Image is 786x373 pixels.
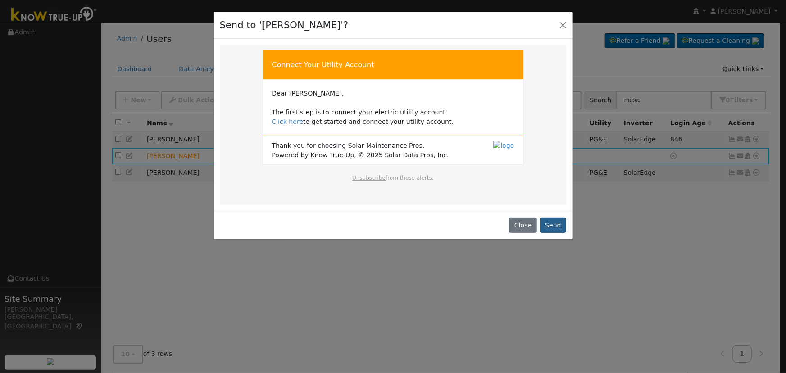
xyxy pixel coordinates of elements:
[272,118,304,125] a: Click here
[493,141,514,150] img: logo
[540,218,567,233] button: Send
[220,18,349,32] h4: Send to '[PERSON_NAME]'?
[509,218,536,233] button: Close
[272,141,449,160] span: Thank you for choosing Solar Maintenance Pros. Powered by Know True-Up, © 2025 Solar Data Pros, Inc.
[263,50,523,79] td: Connect Your Utility Account
[352,175,386,181] a: Unsubscribe
[272,89,514,127] td: Dear [PERSON_NAME], The first step is to connect your electric utility account. to get started an...
[557,18,569,31] button: Close
[272,174,515,191] td: from these alerts.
